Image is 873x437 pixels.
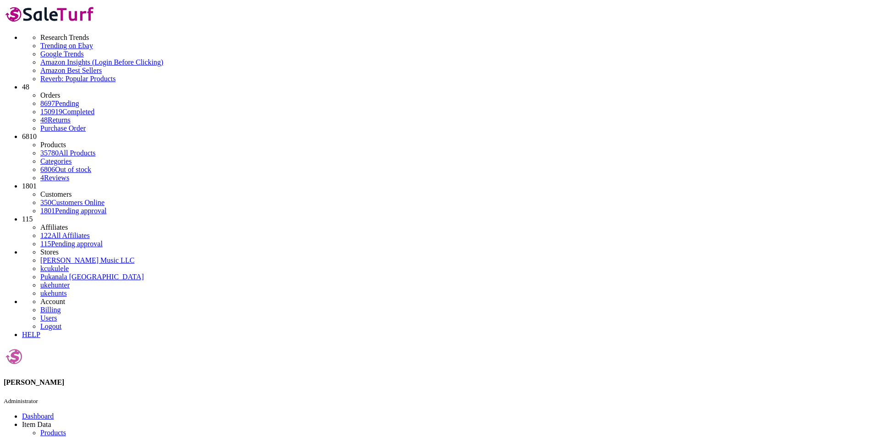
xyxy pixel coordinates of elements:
a: Users [40,314,57,322]
li: Account [40,298,869,306]
a: Products [40,429,66,437]
span: 48 [22,83,29,91]
img: Andy Gough [4,346,24,367]
a: 1801Pending approval [40,207,106,215]
a: Purchase Order [40,124,86,132]
span: 1801 [22,182,37,190]
a: kcukulele [40,265,69,272]
a: Billing [40,306,60,314]
a: ukehunts [40,289,67,297]
small: Administrator [4,398,38,404]
span: 150919 [40,108,62,116]
a: Reverb: Popular Products [40,75,869,83]
a: Logout [40,322,61,330]
span: 48 [40,116,48,124]
li: Customers [40,190,869,199]
a: 115Pending approval [40,240,103,248]
a: HELP [22,331,40,338]
a: 150919Completed [40,108,94,116]
a: 35780All Products [40,149,95,157]
a: Dashboard [22,412,54,420]
li: Stores [40,248,869,256]
span: 6806 [40,166,55,173]
li: Orders [40,91,869,100]
a: 4Reviews [40,174,69,182]
a: 48Returns [40,116,71,124]
a: Google Trends [40,50,869,58]
li: Affiliates [40,223,869,232]
span: 4 [40,174,44,182]
a: Amazon Best Sellers [40,66,869,75]
img: SaleTurf [4,4,97,24]
a: 122All Affiliates [40,232,90,239]
h4: [PERSON_NAME] [4,378,869,387]
span: 115 [40,240,51,248]
span: 115 [22,215,33,223]
span: 8697 [40,100,55,107]
a: Amazon Insights (Login Before Clicking) [40,58,869,66]
span: 1801 [40,207,55,215]
a: ukehunter [40,281,70,289]
li: Products [40,141,869,149]
a: [PERSON_NAME] Music LLC [40,256,134,264]
a: Categories [40,157,71,165]
span: 122 [40,232,51,239]
span: Item Data [22,420,51,428]
span: 35780 [40,149,59,157]
a: Pukanala [GEOGRAPHIC_DATA] [40,273,144,281]
a: Trending on Ebay [40,42,869,50]
a: 350Customers Online [40,199,104,206]
a: 6806Out of stock [40,166,91,173]
li: Research Trends [40,33,869,42]
span: 6810 [22,133,37,140]
a: 8697Pending [40,100,869,108]
span: 350 [40,199,51,206]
